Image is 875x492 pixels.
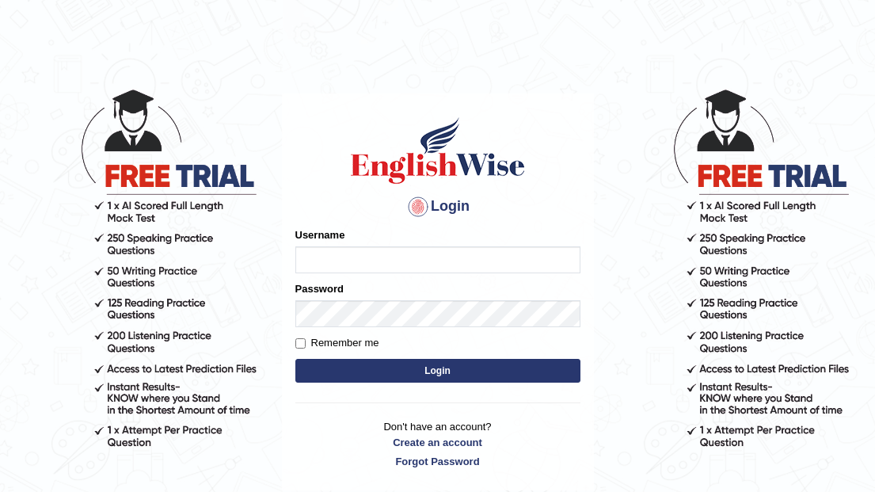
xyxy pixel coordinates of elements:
label: Remember me [295,335,379,351]
a: Create an account [295,435,580,450]
img: Logo of English Wise sign in for intelligent practice with AI [348,115,528,186]
button: Login [295,359,580,383]
h4: Login [295,194,580,219]
a: Forgot Password [295,454,580,469]
p: Don't have an account? [295,419,580,468]
label: Password [295,281,344,296]
label: Username [295,227,345,242]
input: Remember me [295,338,306,349]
